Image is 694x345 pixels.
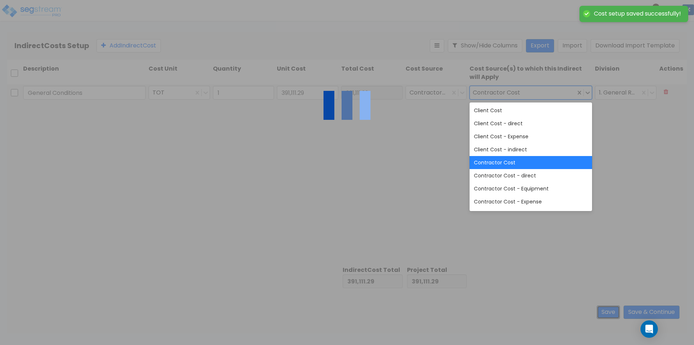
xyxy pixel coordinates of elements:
[470,130,592,143] div: Client Cost - Expense
[470,156,592,169] div: Contractor Cost
[470,208,592,221] div: Contractor Cost - FF&E
[470,143,592,156] div: Client Cost - indirect
[470,182,592,195] div: Contractor Cost - Equipment
[470,104,592,117] div: Client Cost
[470,169,592,182] div: Contractor Cost - direct
[470,117,592,130] div: Client Cost - direct
[594,10,681,18] div: Cost setup saved successfully!
[641,320,658,338] div: Open Intercom Messenger
[311,69,383,142] img: Loading...
[470,195,592,208] div: Contractor Cost - Expense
